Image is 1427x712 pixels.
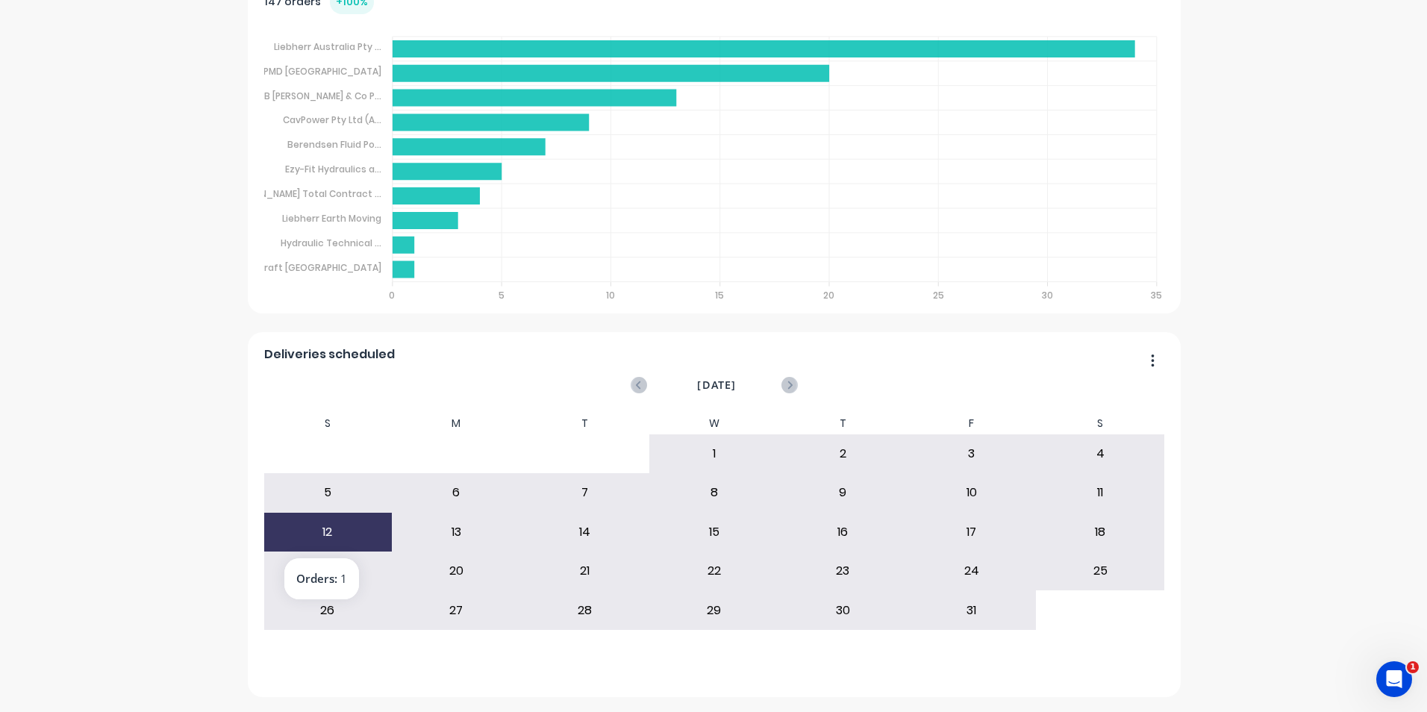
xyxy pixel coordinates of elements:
[281,237,381,249] tspan: Hydraulic Technical ...
[522,591,649,628] div: 28
[778,413,908,434] div: T
[522,513,649,551] div: 14
[1407,661,1419,673] span: 1
[282,212,381,225] tspan: Liebherr Earth Moving
[824,289,835,302] tspan: 20
[649,413,778,434] div: W
[263,413,393,434] div: S
[389,289,395,302] tspan: 0
[498,289,504,302] tspan: 5
[908,435,1035,472] div: 3
[257,89,381,102] tspan: MB [PERSON_NAME] & Co P...
[779,552,907,590] div: 23
[1036,413,1165,434] div: S
[908,552,1035,590] div: 24
[264,513,392,551] div: 12
[393,591,520,628] div: 27
[229,187,381,200] tspan: [PERSON_NAME] Total Contract ...
[263,65,381,78] tspan: PMD [GEOGRAPHIC_DATA]
[522,474,649,511] div: 7
[697,377,736,393] span: [DATE]
[1037,435,1164,472] div: 4
[287,138,381,151] tspan: Berendsen Fluid Po...
[908,513,1035,551] div: 17
[274,40,381,53] tspan: Liebherr Australia Pty ...
[779,435,907,472] div: 2
[393,552,520,590] div: 20
[779,591,907,628] div: 30
[393,474,520,511] div: 6
[650,552,778,590] div: 22
[1037,513,1164,551] div: 18
[264,552,392,590] div: 19
[238,261,381,274] tspan: Toolcraft [GEOGRAPHIC_DATA]
[650,435,778,472] div: 1
[1376,661,1412,697] iframe: Intercom live chat
[908,591,1035,628] div: 31
[933,289,944,302] tspan: 25
[264,474,392,511] div: 5
[283,113,381,126] tspan: CavPower Pty Ltd (A...
[907,413,1036,434] div: F
[715,289,724,302] tspan: 15
[650,513,778,551] div: 15
[522,552,649,590] div: 21
[392,413,521,434] div: M
[606,289,615,302] tspan: 10
[779,513,907,551] div: 16
[1037,552,1164,590] div: 25
[393,513,520,551] div: 13
[264,346,395,363] span: Deliveries scheduled
[285,163,381,175] tspan: Ezy-Fit Hydraulics a...
[1037,474,1164,511] div: 11
[650,474,778,511] div: 8
[1152,289,1163,302] tspan: 35
[650,591,778,628] div: 29
[521,413,650,434] div: T
[1043,289,1054,302] tspan: 30
[779,474,907,511] div: 9
[908,474,1035,511] div: 10
[264,591,392,628] div: 26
